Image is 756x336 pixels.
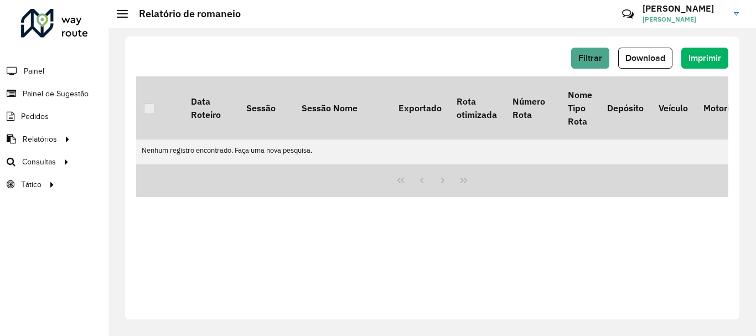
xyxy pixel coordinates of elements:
[239,76,294,139] th: Sessão
[23,88,89,100] span: Painel de Sugestão
[21,111,49,122] span: Pedidos
[183,76,239,139] th: Data Roteiro
[294,76,391,139] th: Sessão Nome
[449,76,504,139] th: Rota otimizada
[688,53,721,63] span: Imprimir
[505,76,560,139] th: Número Rota
[618,48,672,69] button: Download
[643,14,726,24] span: [PERSON_NAME]
[571,48,609,69] button: Filtrar
[24,65,44,77] span: Painel
[560,76,599,139] th: Nome Tipo Rota
[23,133,57,145] span: Relatórios
[599,76,651,139] th: Depósito
[578,53,602,63] span: Filtrar
[128,8,241,20] h2: Relatório de romaneio
[696,76,749,139] th: Motorista
[643,3,726,14] h3: [PERSON_NAME]
[391,76,449,139] th: Exportado
[616,2,640,26] a: Contato Rápido
[625,53,665,63] span: Download
[651,76,696,139] th: Veículo
[681,48,728,69] button: Imprimir
[21,179,42,190] span: Tático
[22,156,56,168] span: Consultas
